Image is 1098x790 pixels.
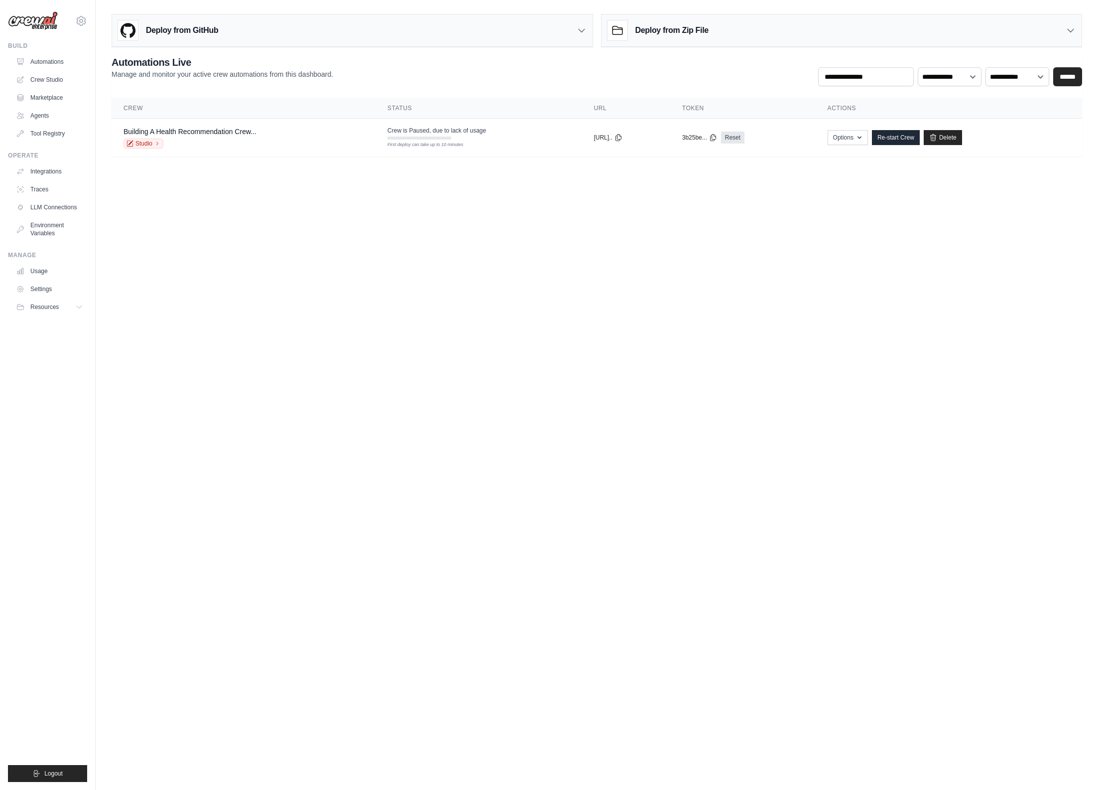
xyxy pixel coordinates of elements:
th: Token [670,98,816,119]
a: Reset [721,132,744,144]
a: Integrations [12,163,87,179]
a: Marketplace [12,90,87,106]
div: Build [8,42,87,50]
img: Logo [8,11,58,30]
p: Manage and monitor your active crew automations from this dashboard. [112,69,333,79]
a: Agents [12,108,87,124]
div: Manage [8,251,87,259]
h2: Automations Live [112,55,333,69]
a: Settings [12,281,87,297]
a: Environment Variables [12,217,87,241]
a: Traces [12,181,87,197]
span: Resources [30,303,59,311]
button: Resources [12,299,87,315]
button: Logout [8,765,87,782]
span: Crew is Paused, due to lack of usage [387,127,486,135]
a: Usage [12,263,87,279]
a: LLM Connections [12,199,87,215]
th: Crew [112,98,375,119]
img: GitHub Logo [118,20,138,40]
a: Building A Health Recommendation Crew... [123,128,256,136]
a: Tool Registry [12,126,87,142]
h3: Deploy from Zip File [635,24,709,36]
a: Studio [123,139,163,149]
button: 3b25be... [682,134,717,142]
button: Options [828,130,868,145]
div: Operate [8,152,87,159]
span: Logout [44,770,63,778]
th: Status [375,98,582,119]
a: Crew Studio [12,72,87,88]
h3: Deploy from GitHub [146,24,218,36]
a: Automations [12,54,87,70]
a: Re-start Crew [872,130,920,145]
th: Actions [816,98,1082,119]
div: First deploy can take up to 10 minutes [387,142,451,149]
a: Delete [924,130,962,145]
th: URL [582,98,670,119]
